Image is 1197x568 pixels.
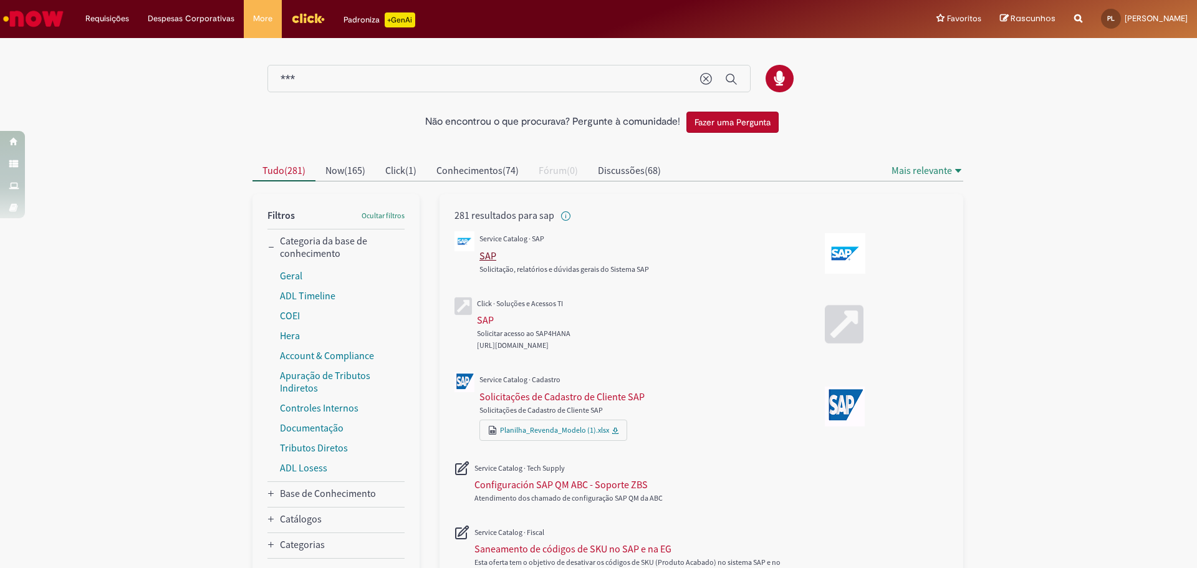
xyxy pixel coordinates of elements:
span: More [253,12,272,25]
button: Fazer uma Pergunta [686,112,779,133]
span: PL [1107,14,1115,22]
h2: Não encontrou o que procurava? Pergunte à comunidade! [425,117,680,128]
span: Requisições [85,12,129,25]
span: [PERSON_NAME] [1125,13,1188,24]
img: click_logo_yellow_360x200.png [291,9,325,27]
span: Despesas Corporativas [148,12,234,25]
a: Rascunhos [1000,13,1055,25]
span: Rascunhos [1011,12,1055,24]
p: +GenAi [385,12,415,27]
div: Padroniza [344,12,415,27]
img: ServiceNow [1,6,65,31]
span: Favoritos [947,12,981,25]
